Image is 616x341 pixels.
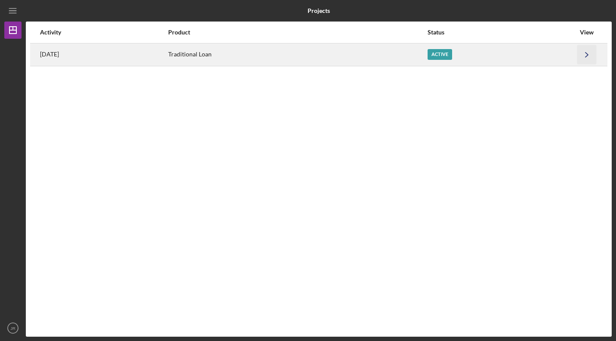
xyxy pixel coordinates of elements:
[308,7,330,14] b: Projects
[428,49,452,60] div: Active
[428,29,575,36] div: Status
[10,326,15,331] text: JR
[168,29,427,36] div: Product
[40,51,59,58] time: 2025-10-08 02:36
[4,319,22,337] button: JR
[40,29,167,36] div: Activity
[576,29,598,36] div: View
[168,44,427,65] div: Traditional Loan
